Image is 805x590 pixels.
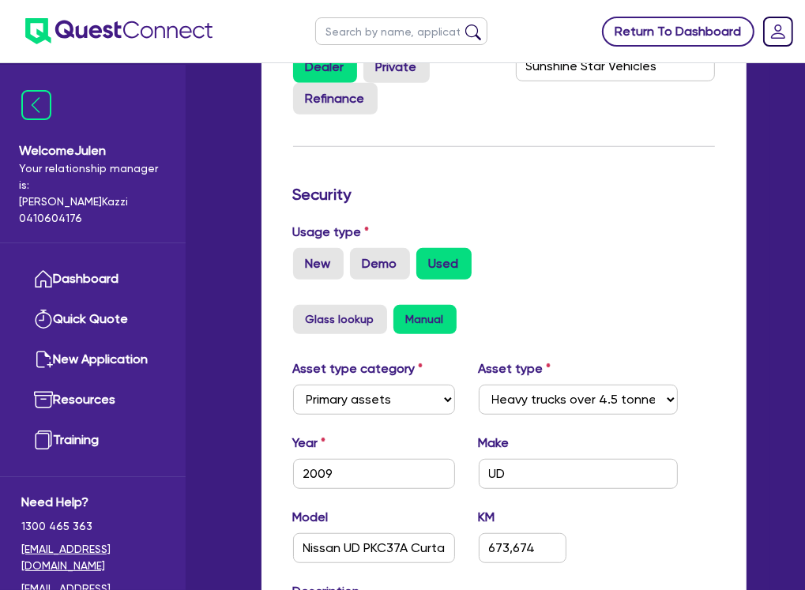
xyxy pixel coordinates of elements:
[21,541,164,574] a: [EMAIL_ADDRESS][DOMAIN_NAME]
[479,434,510,453] label: Make
[34,430,53,449] img: training
[293,223,370,242] label: Usage type
[363,51,430,83] label: Private
[34,350,53,369] img: new-application
[34,310,53,329] img: quick-quote
[293,51,357,83] label: Dealer
[350,248,410,280] label: Demo
[19,141,167,160] span: Welcome Julen
[293,305,387,334] button: Glass lookup
[479,359,551,378] label: Asset type
[21,380,164,420] a: Resources
[393,305,457,334] button: Manual
[25,18,213,44] img: quest-connect-logo-blue
[758,11,799,52] a: Dropdown toggle
[19,160,167,227] span: Your relationship manager is: [PERSON_NAME] Kazzi 0410604176
[21,90,51,120] img: icon-menu-close
[21,420,164,460] a: Training
[416,248,472,280] label: Used
[21,340,164,380] a: New Application
[293,508,329,527] label: Model
[293,359,423,378] label: Asset type category
[21,299,164,340] a: Quick Quote
[602,17,754,47] a: Return To Dashboard
[21,518,164,535] span: 1300 465 363
[315,17,487,45] input: Search by name, application ID or mobile number...
[34,390,53,409] img: resources
[21,493,164,512] span: Need Help?
[21,259,164,299] a: Dashboard
[293,83,378,115] label: Refinance
[293,185,715,204] h3: Security
[479,508,495,527] label: KM
[293,434,326,453] label: Year
[293,248,344,280] label: New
